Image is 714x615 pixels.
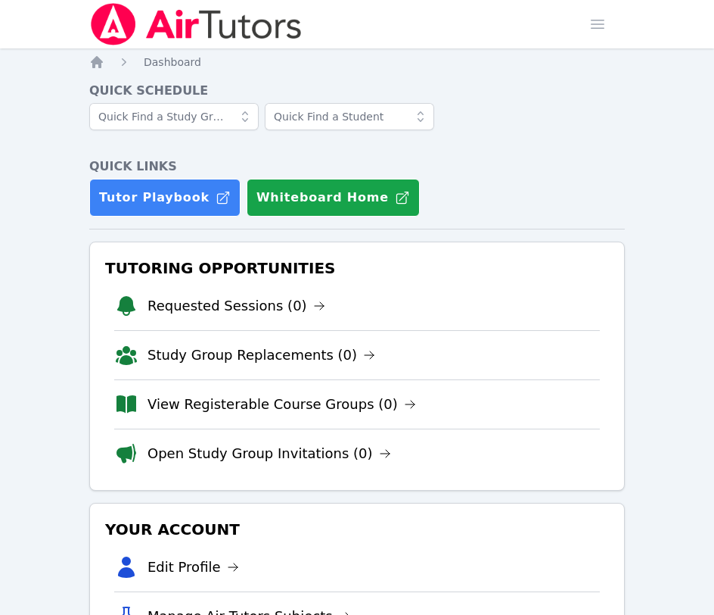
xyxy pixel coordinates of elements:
a: Tutor Playbook [89,179,241,217]
a: Dashboard [144,55,201,70]
a: Edit Profile [147,557,239,578]
span: Dashboard [144,56,201,68]
input: Quick Find a Study Group [89,103,259,130]
a: Requested Sessions (0) [147,295,325,317]
h4: Quick Schedule [89,82,625,100]
input: Quick Find a Student [265,103,434,130]
a: View Registerable Course Groups (0) [147,394,416,415]
h3: Your Account [102,516,612,543]
img: Air Tutors [89,3,303,45]
h3: Tutoring Opportunities [102,254,612,282]
button: Whiteboard Home [247,179,420,217]
h4: Quick Links [89,158,625,176]
nav: Breadcrumb [89,55,625,70]
a: Open Study Group Invitations (0) [147,443,391,464]
a: Study Group Replacements (0) [147,345,375,366]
